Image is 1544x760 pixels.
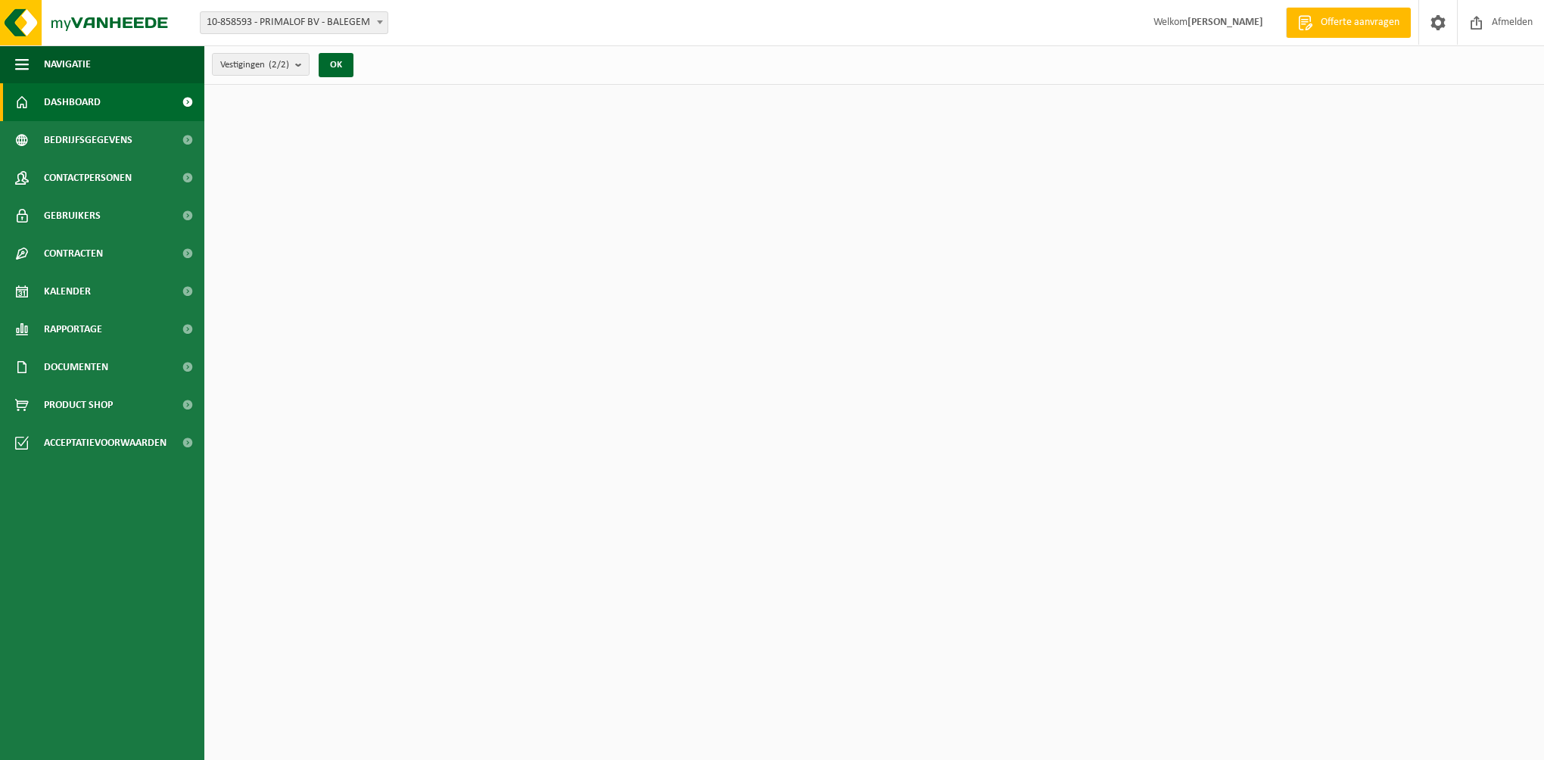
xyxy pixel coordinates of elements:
[212,53,310,76] button: Vestigingen(2/2)
[44,121,132,159] span: Bedrijfsgegevens
[44,159,132,197] span: Contactpersonen
[269,60,289,70] count: (2/2)
[319,53,353,77] button: OK
[44,197,101,235] span: Gebruikers
[1286,8,1411,38] a: Offerte aanvragen
[44,235,103,273] span: Contracten
[44,424,167,462] span: Acceptatievoorwaarden
[220,54,289,76] span: Vestigingen
[44,273,91,310] span: Kalender
[44,83,101,121] span: Dashboard
[201,12,388,33] span: 10-858593 - PRIMALOF BV - BALEGEM
[44,45,91,83] span: Navigatie
[1317,15,1403,30] span: Offerte aanvragen
[44,348,108,386] span: Documenten
[44,386,113,424] span: Product Shop
[200,11,388,34] span: 10-858593 - PRIMALOF BV - BALEGEM
[44,310,102,348] span: Rapportage
[1188,17,1263,28] strong: [PERSON_NAME]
